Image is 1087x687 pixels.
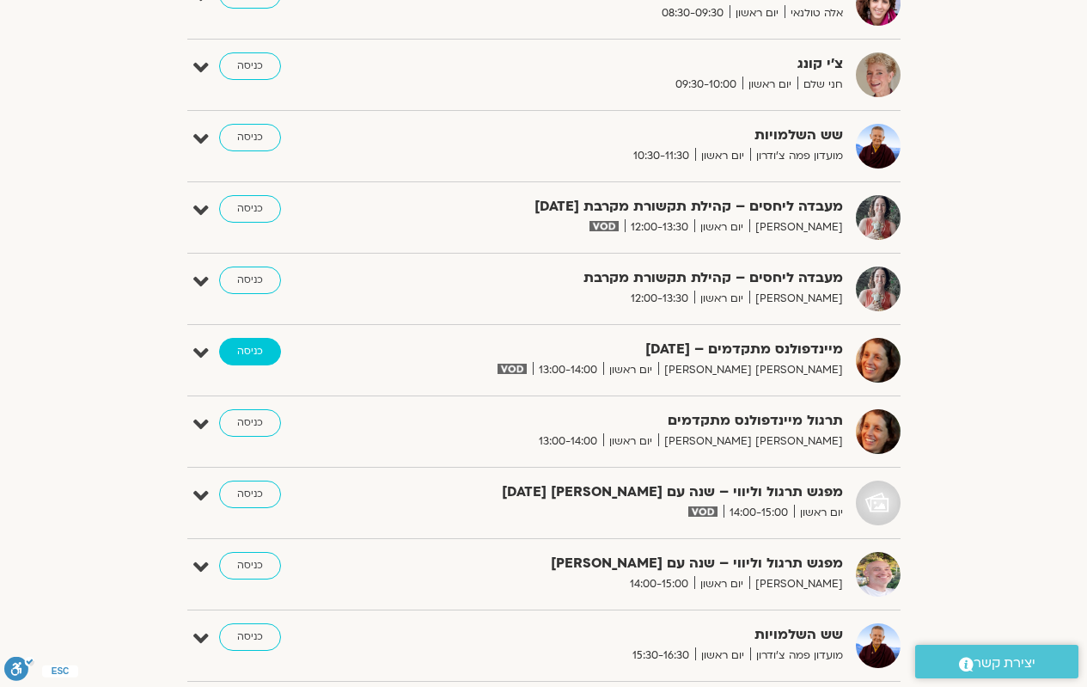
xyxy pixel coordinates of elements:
strong: מפגש תרגול וליווי – שנה עם [PERSON_NAME] [422,552,843,575]
a: כניסה [219,481,281,508]
span: 12:00-13:30 [625,290,694,308]
strong: מיינדפולנס מתקדמים – [DATE] [422,338,843,361]
a: כניסה [219,338,281,365]
span: מועדון פמה צ'ודרון [750,647,843,665]
span: 14:00-15:00 [724,504,794,522]
span: [PERSON_NAME] [PERSON_NAME] [658,361,843,379]
span: 15:30-16:30 [626,647,695,665]
span: 10:30-11:30 [627,147,695,165]
a: כניסה [219,623,281,651]
strong: שש השלמויות [422,623,843,647]
strong: תרגול מיינדפולנס מתקדמים [422,409,843,432]
span: 12:00-13:30 [625,218,694,236]
a: כניסה [219,552,281,580]
strong: מעבדה ליחסים – קהילת תקשורת מקרבת [DATE] [422,195,843,218]
span: יום ראשון [694,575,749,593]
img: vodicon [498,364,526,374]
span: יום ראשון [603,361,658,379]
span: יום ראשון [794,504,843,522]
span: [PERSON_NAME] [749,575,843,593]
strong: מעבדה ליחסים – קהילת תקשורת מקרבת [422,267,843,290]
span: [PERSON_NAME] [749,218,843,236]
strong: מפגש תרגול וליווי – שנה עם [PERSON_NAME] [DATE] [422,481,843,504]
span: יצירת קשר [974,652,1035,675]
span: יום ראשון [694,290,749,308]
a: כניסה [219,409,281,437]
span: יום ראשון [730,4,785,22]
span: 13:00-14:00 [533,361,603,379]
img: vodicon [589,221,618,231]
span: [PERSON_NAME] [749,290,843,308]
span: יום ראשון [695,647,750,665]
span: יום ראשון [694,218,749,236]
span: יום ראשון [742,76,797,94]
span: 08:30-09:30 [656,4,730,22]
a: יצירת קשר [915,645,1078,678]
span: יום ראשון [695,147,750,165]
strong: שש השלמויות [422,124,843,147]
span: אלה טולנאי [785,4,843,22]
img: vodicon [688,506,717,517]
span: [PERSON_NAME] [PERSON_NAME] [658,432,843,451]
strong: צ'י קונג [422,52,843,76]
a: כניסה [219,267,281,294]
span: חני שלם [797,76,843,94]
span: יום ראשון [603,432,658,451]
span: מועדון פמה צ'ודרון [750,147,843,165]
a: כניסה [219,195,281,223]
span: 13:00-14:00 [533,432,603,451]
span: 14:00-15:00 [624,575,694,593]
a: כניסה [219,52,281,80]
span: 09:30-10:00 [669,76,742,94]
a: כניסה [219,124,281,151]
